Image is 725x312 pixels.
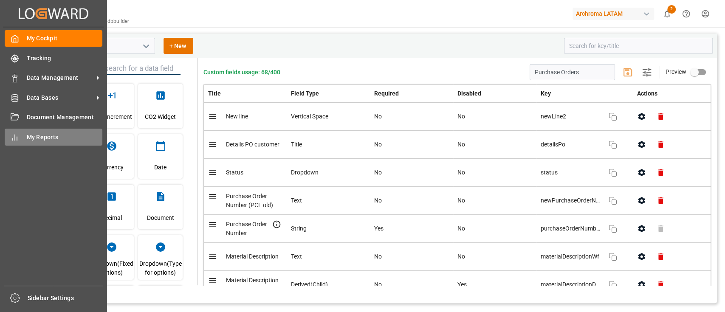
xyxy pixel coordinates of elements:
[541,280,600,289] span: materialDescriptionDerived
[27,133,103,142] span: My Reports
[27,113,103,122] span: Document Management
[53,62,181,75] input: Start typing to search for a data field
[541,224,600,233] span: purchaseOrderNumber
[370,103,453,131] td: No
[573,8,654,20] div: Archroma LATAM
[453,131,536,159] td: No
[139,39,152,53] button: open menu
[541,140,600,149] span: detailsPo
[573,6,657,22] button: Archroma LATAM
[226,193,273,208] span: Purchase Order Number (PCL old)
[453,103,536,131] td: No
[541,168,600,177] span: status
[541,252,600,261] span: materialDescriptionWf
[564,38,713,54] input: Search for key/title
[91,105,132,128] span: Auto-Increment
[453,271,536,299] td: Yes
[204,159,711,187] tr: StatusDropdownNoNostatus
[541,112,600,121] span: newLine2
[204,271,711,299] tr: Material Description drvDerived(Child)NoYesmaterialDescriptionDerived
[370,85,453,103] th: Required
[370,215,453,243] td: Yes
[226,141,279,148] span: Details PO customer
[370,187,453,215] td: No
[530,64,615,80] input: Enter schema title
[5,129,102,145] a: My Reports
[204,187,711,215] tr: Purchase Order Number (PCL old)TextNoNonewPurchaseOrderNumber
[226,169,243,176] span: Status
[291,168,366,177] div: Dropdown
[27,73,94,82] span: Data Management
[666,68,686,75] span: Preview
[145,105,176,128] span: CO2 Widget
[226,221,267,236] span: Purchase Order Number
[164,38,193,54] button: + New
[138,257,183,280] span: Dropdown(Type for options)
[291,196,366,205] div: Text
[204,243,711,271] tr: Material DescriptionTextNoNomaterialDescriptionWf
[226,277,279,292] span: Material Description drv
[204,131,711,159] tr: Details PO customerTitleNoNodetailsPo
[291,140,366,149] div: Title
[204,85,287,103] th: Title
[541,196,600,205] span: newPurchaseOrderNumber
[154,156,166,179] span: Date
[657,4,677,23] button: show 2 new notifications
[27,54,103,63] span: Tracking
[5,30,102,47] a: My Cockpit
[370,131,453,159] td: No
[370,271,453,299] td: No
[147,206,174,229] span: Document
[203,68,280,77] span: Custom fields usage: 68/400
[27,93,94,102] span: Data Bases
[453,215,536,243] td: No
[226,113,248,120] span: New line
[370,243,453,271] td: No
[453,85,536,103] th: Disabled
[287,85,370,103] th: Field Type
[628,85,711,103] th: Actions
[5,50,102,66] a: Tracking
[453,243,536,271] td: No
[226,253,279,260] span: Material Description
[370,159,453,187] td: No
[100,156,124,179] span: Currency
[291,224,366,233] div: String
[667,5,676,14] span: 2
[5,109,102,126] a: Document Management
[453,187,536,215] td: No
[27,34,103,43] span: My Cockpit
[291,112,366,121] div: Vertical Space
[89,257,134,280] span: Dropdown(Fixed options)
[204,103,711,131] tr: New lineVertical SpaceNoNonewLine2
[536,85,628,102] th: Key
[453,159,536,187] td: No
[28,294,104,303] span: Sidebar Settings
[291,280,366,289] div: Derived(Child)
[677,4,696,23] button: Help Center
[204,215,711,243] tr: Purchase Order NumberStringYesNopurchaseOrderNumber
[291,252,366,261] div: Text
[101,206,122,229] span: Decimal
